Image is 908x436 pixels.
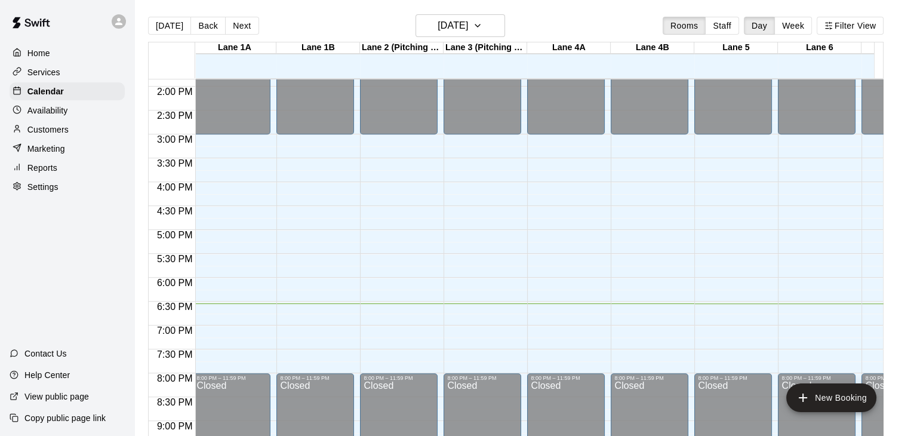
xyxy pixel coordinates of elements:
button: Day [744,17,775,35]
div: 8:00 PM – 11:59 PM [364,375,434,381]
a: Reports [10,159,125,177]
button: [DATE] [415,14,505,37]
a: Customers [10,121,125,139]
span: 2:30 PM [154,110,196,121]
div: 8:00 PM – 11:59 PM [781,375,852,381]
div: Lane 5 [694,42,778,54]
a: Home [10,44,125,62]
a: Availability [10,102,125,119]
div: 8:00 PM – 11:59 PM [447,375,518,381]
button: Week [774,17,812,35]
span: 9:00 PM [154,421,196,431]
p: Customers [27,124,69,136]
div: Lane 2 (Pitching Only) [360,42,444,54]
p: Home [27,47,50,59]
div: Lane 6 [778,42,861,54]
button: Filter View [817,17,884,35]
p: Availability [27,105,68,116]
div: Lane 4A [527,42,611,54]
span: 4:30 PM [154,206,196,216]
div: Lane 3 (Pitching Only) [444,42,527,54]
div: 8:00 PM – 11:59 PM [280,375,350,381]
a: Marketing [10,140,125,158]
span: 7:30 PM [154,349,196,360]
p: Reports [27,162,57,174]
span: 7:00 PM [154,326,196,336]
span: 8:00 PM [154,373,196,383]
div: Lane 4B [611,42,694,54]
p: Help Center [24,369,70,381]
span: 8:30 PM [154,397,196,407]
button: Back [190,17,226,35]
span: 6:30 PM [154,302,196,312]
span: 6:00 PM [154,278,196,288]
div: 8:00 PM – 11:59 PM [698,375,768,381]
button: [DATE] [148,17,191,35]
span: 5:30 PM [154,254,196,264]
p: Services [27,66,60,78]
button: Staff [705,17,739,35]
span: 3:00 PM [154,134,196,145]
span: 2:00 PM [154,87,196,97]
h6: [DATE] [438,17,468,34]
span: 3:30 PM [154,158,196,168]
a: Services [10,63,125,81]
button: Rooms [663,17,706,35]
span: 4:00 PM [154,182,196,192]
p: Settings [27,181,59,193]
p: Contact Us [24,348,67,360]
p: Calendar [27,85,64,97]
div: Lane 1A [193,42,276,54]
span: 5:00 PM [154,230,196,240]
button: Next [225,17,258,35]
div: 8:00 PM – 11:59 PM [614,375,685,381]
p: Marketing [27,143,65,155]
a: Settings [10,178,125,196]
p: View public page [24,391,89,403]
a: Calendar [10,82,125,100]
div: 8:00 PM – 11:59 PM [196,375,267,381]
div: 8:00 PM – 11:59 PM [531,375,601,381]
div: Lane 1B [276,42,360,54]
p: Copy public page link [24,412,106,424]
button: add [786,383,876,412]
